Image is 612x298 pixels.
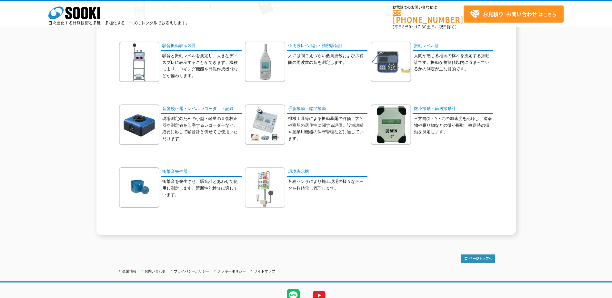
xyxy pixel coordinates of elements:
p: 各種センサにより施工現場の様々なデータを数値化し管理します。 [288,178,367,192]
p: 機械工具等による振動暴露の評価、客船や商船の居住性に関する評価、設備診断や産業用機器の保守管理などに適しています。 [288,115,367,142]
span: (平日 ～ 土日、祝日除く) [393,24,456,30]
p: 三方向(X・Y・Z)の加速度を記録し、建築物や乗り物などの微小振動、輸送時の振動を測定します。 [414,115,493,135]
span: 17:30 [415,24,427,30]
a: 音響校正器・レベルレコーダ―・記録 [161,104,242,114]
img: 振動レベル計 [371,42,411,82]
a: 騒音振動表示装置 [161,42,242,51]
span: お電話でのお問い合わせは [393,5,464,9]
strong: お見積り･お問い合わせ [483,10,537,18]
img: 音響校正器・レベルレコーダ―・記録 [119,104,159,145]
a: 微小振動・輸送振動計 [413,104,493,114]
a: サイトマップ [254,269,275,273]
a: 低周波レベル計・精密騒音計 [287,42,367,51]
p: 騒音と振動レベルを測定し、大きなディスプレに表示することができます。機種により、ロギング機能や日報作成機能などが備わります。 [162,53,242,79]
a: クッキーポリシー [217,269,246,273]
a: プライバシーポリシー [174,269,209,273]
a: お見積り･お問い合わせはこちら [464,5,564,23]
p: 現場測定のための小型・軽量の音響校正器や測定値を印字するレコーダーなど、必要に応じて騒音計と併せてご使用いただけます。 [162,115,242,142]
a: 振動レベル計 [413,42,493,51]
span: はこちら [470,9,557,19]
a: 衝撃音発生器 [161,167,242,177]
a: お問い合わせ [145,269,166,273]
img: トップページへ [461,254,495,263]
a: [PHONE_NUMBER] [393,10,464,23]
a: 手腕振動・船舶振動 [287,104,367,114]
img: 衝撃音発生器 [119,167,159,208]
p: 衝撃音を発生させ、騒音計とあわせて使用し測定します。遮断性能検査に適しています。 [162,178,242,198]
p: 人には聞こえづらい低周波数および広範囲の周波数の音を測定します。 [288,53,367,66]
img: 騒音振動表示装置 [119,42,159,82]
p: 人間が感じる地面の揺れを測定する振動計です。振動が規制値以内に収まっているかの測定が主な目的です。 [414,53,493,73]
img: 微小振動・輸送振動計 [371,104,411,145]
img: 環境表示機 [245,167,285,208]
img: 手腕振動・船舶振動 [245,104,285,145]
p: 日々進化する計測技術と多種・多様化するニーズにレンタルでお応えします。 [48,21,190,25]
a: 環境表示機 [287,167,367,177]
img: 低周波レベル計・精密騒音計 [245,42,285,82]
span: 8:50 [402,24,411,30]
a: 企業情報 [122,269,136,273]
